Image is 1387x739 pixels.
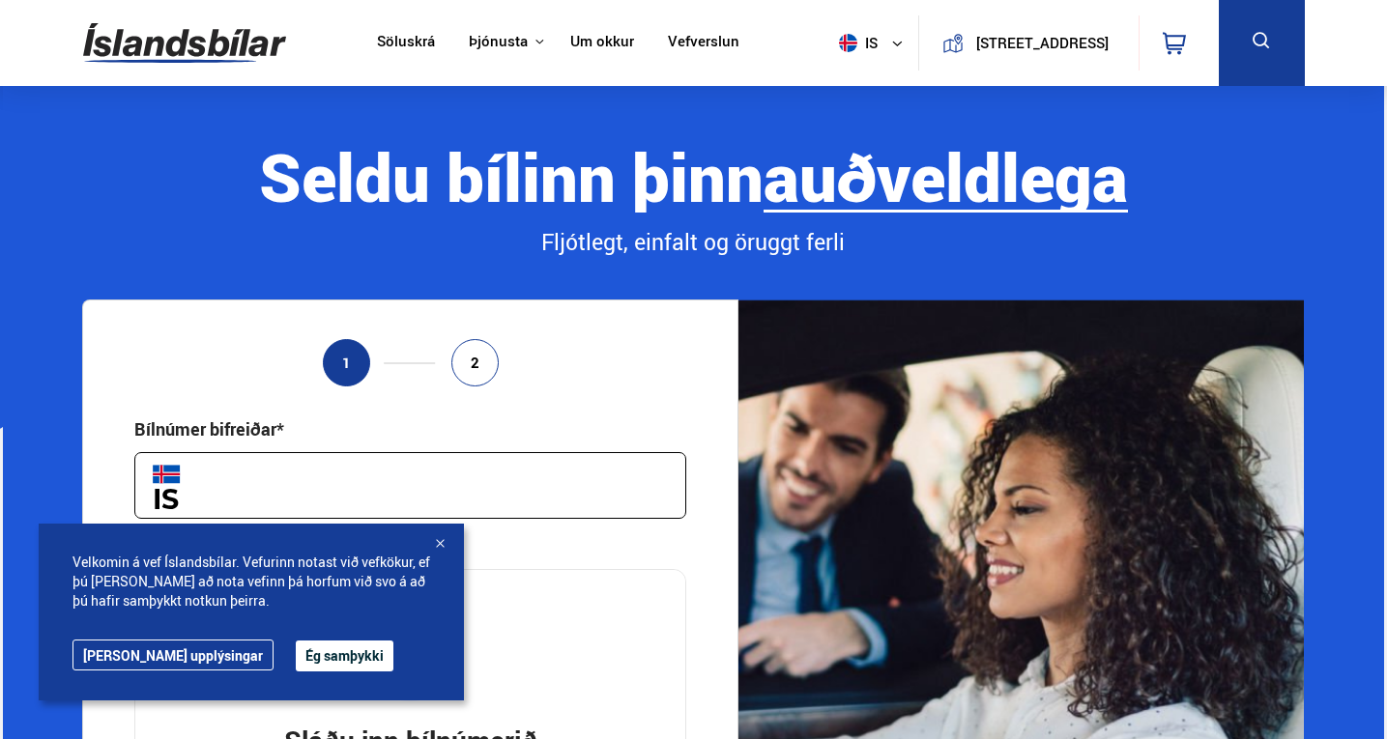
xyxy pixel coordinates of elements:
a: Söluskrá [377,33,435,53]
span: Velkomin á vef Íslandsbílar. Vefurinn notast við vefkökur, ef þú [PERSON_NAME] að nota vefinn þá ... [72,553,430,611]
a: Um okkur [570,33,634,53]
img: G0Ugv5HjCgRt.svg [83,12,286,74]
button: Þjónusta [469,33,528,51]
a: [PERSON_NAME] upplýsingar [72,640,274,670]
a: [STREET_ADDRESS] [930,15,1127,71]
span: 1 [342,355,351,371]
div: Fljótlegt, einfalt og öruggt ferli [82,226,1304,259]
button: is [831,14,918,71]
div: Bílnúmer bifreiðar* [134,417,284,441]
button: [STREET_ADDRESS] [971,35,1113,51]
a: Vefverslun [668,33,739,53]
img: svg+xml;base64,PHN2ZyB4bWxucz0iaHR0cDovL3d3dy53My5vcmcvMjAwMC9zdmciIHdpZHRoPSI1MTIiIGhlaWdodD0iNT... [839,34,857,52]
span: is [831,34,880,52]
div: Seldu bílinn þinn [82,140,1304,213]
b: auðveldlega [764,131,1128,221]
span: 2 [471,355,479,371]
button: Ég samþykki [296,640,393,671]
